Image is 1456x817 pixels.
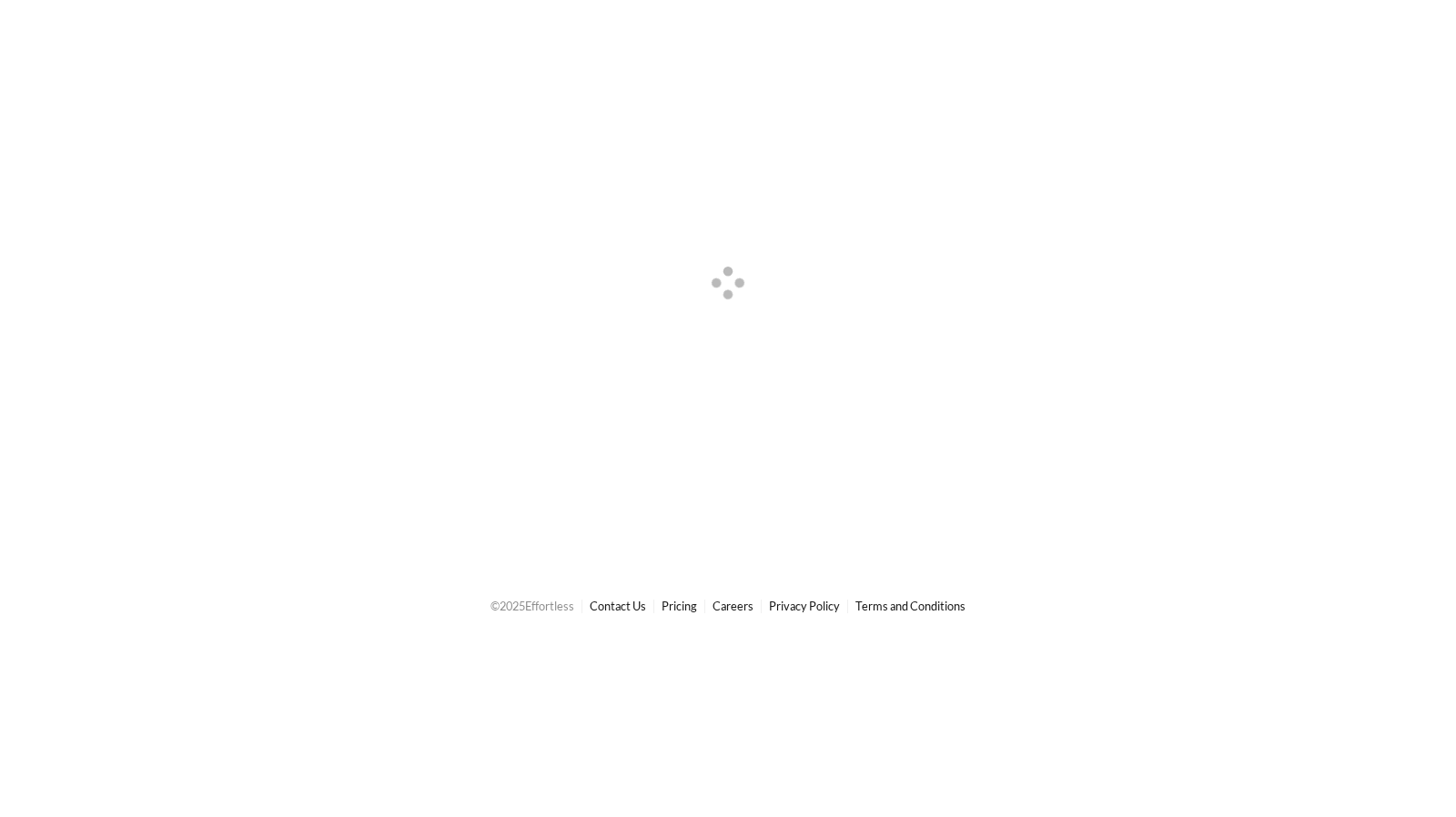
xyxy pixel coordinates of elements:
[590,599,646,613] a: Contact Us
[855,599,966,613] a: Terms and Conditions
[662,599,697,613] a: Pricing
[490,599,574,613] span: © 2025 Effortless
[769,599,840,613] a: Privacy Policy
[713,599,753,613] a: Careers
